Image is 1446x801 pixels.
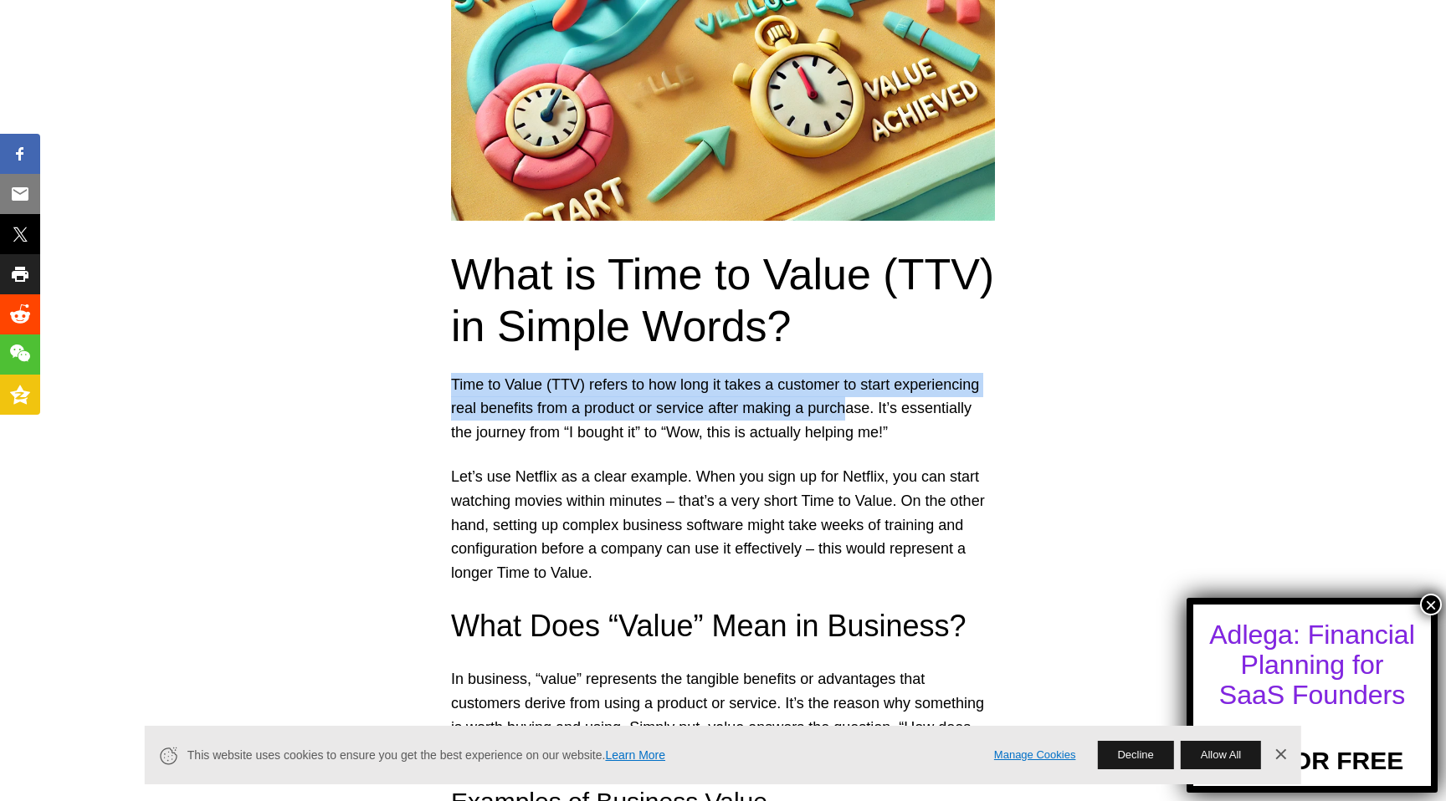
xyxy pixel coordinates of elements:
h2: What is Time to Value (TTV) in Simple Words? [451,248,995,353]
a: TRY FOR FREE [1221,718,1403,775]
p: Time to Value (TTV) refers to how long it takes a customer to start experiencing real benefits fr... [451,373,995,445]
button: Close [1420,594,1442,615]
svg: Cookie Icon [158,745,179,766]
p: Let’s use Netflix as a clear example. When you sign up for Netflix, you can start watching movies... [451,465,995,585]
a: Learn More [605,748,665,762]
span: This website uses cookies to ensure you get the best experience on our website. [187,747,971,764]
h3: What Does “Value” Mean in Business? [451,605,995,647]
button: Decline [1097,741,1173,769]
button: Allow All [1181,741,1261,769]
a: Dismiss Banner [1268,742,1293,768]
div: Adlega: Financial Planning for SaaS Founders [1208,620,1416,710]
a: Manage Cookies [994,747,1076,764]
p: In business, “value” represents the tangible benefits or advantages that customers derive from us... [451,667,995,763]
